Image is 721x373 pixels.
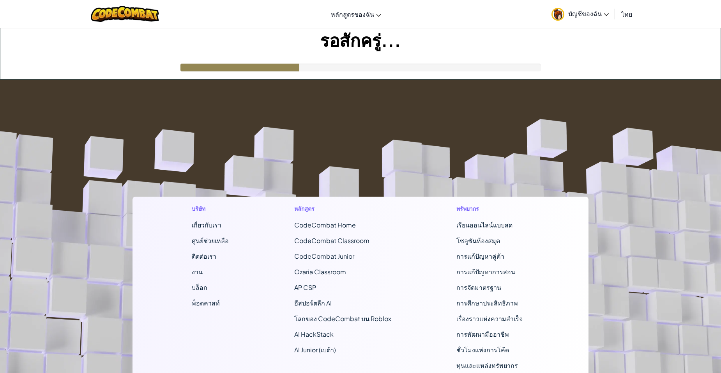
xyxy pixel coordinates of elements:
span: หลักสูตรของฉัน [331,10,374,18]
a: CodeCombat Classroom [294,236,369,245]
a: ศูนย์ช่วยเหลือ [192,236,229,245]
a: งาน [192,268,203,276]
a: AI Junior (เบต้า) [294,346,336,354]
a: CodeCombat Junior [294,252,354,260]
a: เรื่องราวแห่งความสำเร็จ [456,314,523,323]
span: ติดต่อเรา [192,252,216,260]
h1: รอสักครู่... [0,28,721,52]
a: ทุนและแหล่งทรัพยากร [456,361,518,369]
a: การแก้ปัญหาคู่ค้า [456,252,504,260]
a: การแก้ปัญหาการสอน [456,268,515,276]
h1: หลักสูตร [294,204,391,213]
span: บัญชีของฉัน [568,9,609,18]
h1: บริษัท [192,204,229,213]
a: การศึกษาประสิทธิภาพ [456,299,518,307]
a: โลกของ CodeCombat บน Roblox [294,314,391,323]
a: การพัฒนามืออาชีพ [456,330,509,338]
a: โซลูชันห้องสมุด [456,236,500,245]
h1: ทรัพยากร [456,204,529,213]
a: ชั่วโมงแห่งการโค้ด [456,346,509,354]
a: พ็อดคาสท์ [192,299,220,307]
span: ไทย [621,10,632,18]
a: บัญชีของฉัน [548,2,613,26]
a: เรียนออนไลน์แบบสด [456,221,512,229]
a: การจัดมาตรฐาน [456,283,501,291]
a: AP CSP [294,283,316,291]
a: AI HackStack [294,330,334,338]
a: เกี่ยวกับเรา [192,221,221,229]
img: avatar [551,8,564,21]
span: CodeCombat Home [294,221,356,229]
a: อีสปอร์ตลีก AI [294,299,332,307]
a: หลักสูตรของฉัน [327,4,385,25]
img: CodeCombat logo [91,6,159,22]
a: ไทย [617,4,636,25]
a: Ozaria Classroom [294,268,346,276]
a: บล็อก [192,283,207,291]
